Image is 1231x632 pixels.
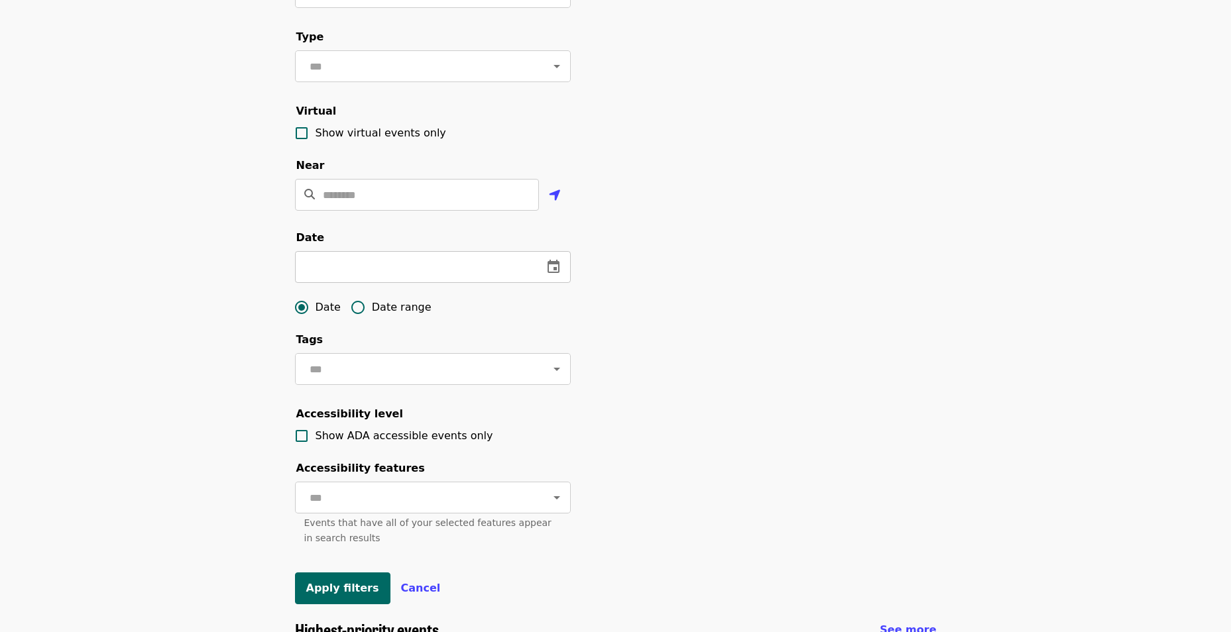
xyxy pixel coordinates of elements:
span: Accessibility features [296,462,425,474]
span: Date [296,231,325,244]
button: Open [548,488,566,507]
span: Near [296,159,325,172]
span: Accessibility level [296,407,403,420]
button: Open [548,57,566,76]
span: Events that have all of your selected features appear in search results [304,517,552,543]
span: Apply filters [306,582,379,594]
i: location-arrow icon [549,187,561,203]
i: search icon [304,188,315,201]
button: Open [548,360,566,378]
span: Date range [372,299,432,315]
span: Type [296,30,324,43]
span: Show ADA accessible events only [316,429,493,442]
input: Location [323,179,539,211]
button: Use my location [539,180,571,212]
button: change date [538,251,569,283]
span: Virtual [296,105,337,117]
button: Cancel [401,580,441,596]
span: Date [316,299,341,315]
span: Tags [296,333,323,346]
span: Show virtual events only [316,127,446,139]
button: Apply filters [295,572,390,604]
span: Cancel [401,582,441,594]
